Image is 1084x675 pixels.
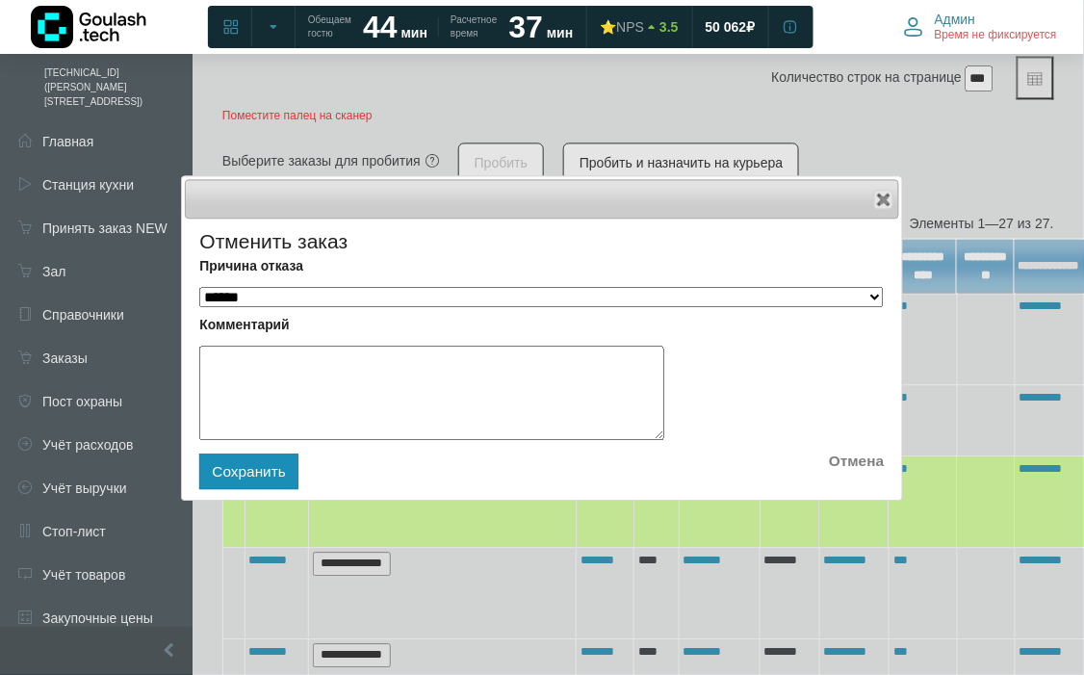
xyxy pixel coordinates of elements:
[874,190,893,209] button: Close
[199,454,297,489] button: Сохранить
[747,18,756,36] span: ₽
[935,28,1057,43] span: Время не фиксируется
[892,7,1069,47] button: Админ Время не фиксируется
[600,18,644,36] div: ⭐
[659,18,678,36] span: 3.5
[401,25,427,40] span: мин
[694,10,767,44] a: 50 062 ₽
[297,10,584,44] a: Обещаем гостю 44 мин Расчетное время 37 мин
[308,13,351,40] span: Обещаем гостю
[616,19,644,35] span: NPS
[706,18,747,36] span: 50 062
[588,10,689,44] a: ⭐NPS 3.5
[509,10,544,44] strong: 37
[31,6,146,48] img: Логотип компании Goulash.tech
[451,13,497,40] span: Расчетное время
[199,256,884,276] label: Причина отказа
[829,454,884,468] button: Отмена
[199,226,884,257] h4: Отменить заказ
[363,10,398,44] strong: 44
[547,25,573,40] span: мин
[199,315,884,335] label: Комментарий
[935,11,976,28] span: Админ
